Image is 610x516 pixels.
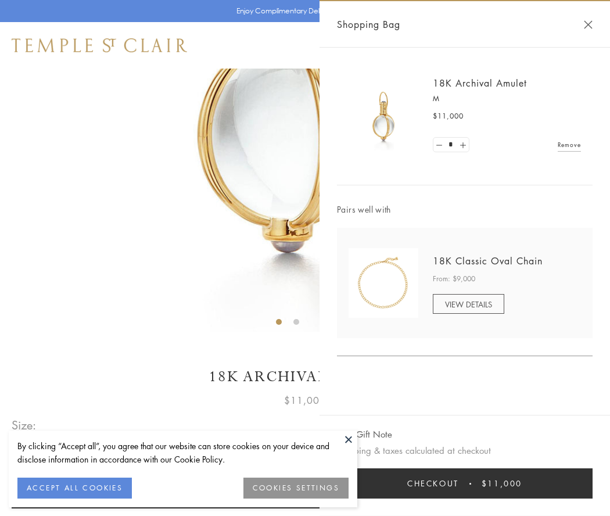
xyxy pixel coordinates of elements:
[433,77,527,89] a: 18K Archival Amulet
[445,299,492,310] span: VIEW DETAILS
[337,443,593,458] p: Shipping & taxes calculated at checkout
[236,5,368,17] p: Enjoy Complimentary Delivery & Returns
[17,478,132,499] button: ACCEPT ALL COOKIES
[433,93,581,105] p: M
[337,17,400,32] span: Shopping Bag
[284,393,326,408] span: $11,000
[433,138,445,152] a: Set quantity to 0
[337,203,593,216] span: Pairs well with
[433,110,464,122] span: $11,000
[337,468,593,499] button: Checkout $11,000
[558,138,581,151] a: Remove
[12,415,37,435] span: Size:
[243,478,349,499] button: COOKIES SETTINGS
[407,477,459,490] span: Checkout
[337,427,392,442] button: Add Gift Note
[433,255,543,267] a: 18K Classic Oval Chain
[349,248,418,318] img: N88865-OV18
[12,367,598,387] h1: 18K Archival Amulet
[584,20,593,29] button: Close Shopping Bag
[433,294,504,314] a: VIEW DETAILS
[349,81,418,151] img: 18K Archival Amulet
[433,273,475,285] span: From: $9,000
[17,439,349,466] div: By clicking “Accept all”, you agree that our website can store cookies on your device and disclos...
[457,138,468,152] a: Set quantity to 2
[482,477,522,490] span: $11,000
[12,38,187,52] img: Temple St. Clair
